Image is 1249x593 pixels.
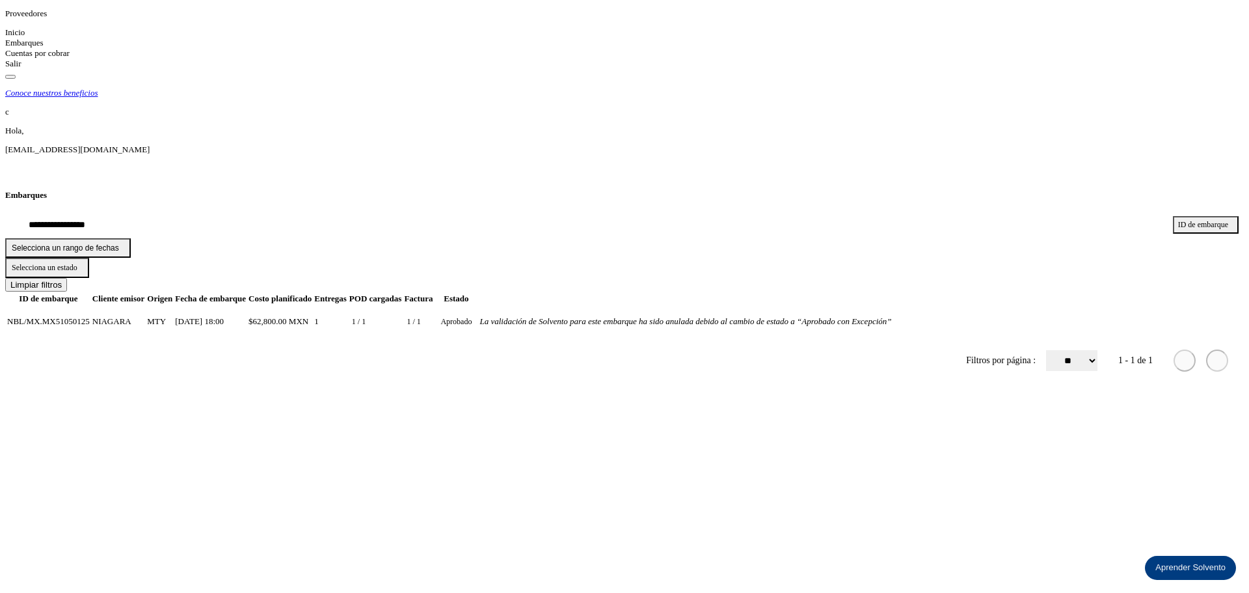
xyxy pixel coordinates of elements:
[5,190,1244,200] h4: Embarques
[1145,556,1236,580] div: Aprender Solvento
[407,318,420,325] span: 1 / 1
[5,38,43,48] a: Embarques
[5,126,1244,136] p: Hola,
[5,59,1244,69] div: Salir
[479,316,891,327] p: La validación de Solvento para este embarque ha sido anulada debido al cambio de estado a “Aproba...
[5,27,1244,38] div: Inicio
[5,238,131,258] button: Selecciona un rango de fechas
[147,294,172,303] span: Origen
[1155,561,1226,575] p: Aprender Solvento
[7,316,90,326] span: NBL/MX.MX51050125
[314,294,347,303] span: Entregas
[5,8,1244,19] p: Proveedores
[146,306,173,338] td: MTY
[5,48,70,58] a: Cuentas por cobrar
[5,48,1244,59] div: Cuentas por cobrar
[1173,216,1239,234] button: ID de embarque
[444,294,468,303] span: Estado
[248,294,312,303] span: Costo planificado
[5,88,1244,98] a: Conoce nuestros beneficios
[404,294,433,303] span: Factura
[175,316,224,326] span: [DATE] 18:00
[352,318,366,325] span: 1 / 1
[10,280,62,290] span: Limpiar filtros
[248,306,312,338] td: $62,800.00 MXN
[966,355,1036,366] span: Filtros por página :
[349,294,402,303] span: POD cargadas
[5,88,98,98] p: Conoce nuestros beneficios
[1118,355,1153,366] span: 1 - 1 de 1
[440,317,472,327] p: Aprobado
[5,27,25,37] a: Inicio
[5,145,1244,155] p: cuentasespeciales8_met@castores.com.mx
[5,107,9,117] span: c
[5,38,1244,48] div: Embarques
[92,306,146,338] td: NIAGARA
[19,294,77,303] span: ID de embarque
[5,278,67,292] button: Limpiar filtros
[92,294,145,303] span: Cliente emisor
[1178,220,1228,230] span: ID de embarque
[314,306,347,338] td: 1
[5,59,21,68] a: Salir
[5,258,89,278] button: Selecciona un estado
[175,294,246,303] span: Fecha de embarque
